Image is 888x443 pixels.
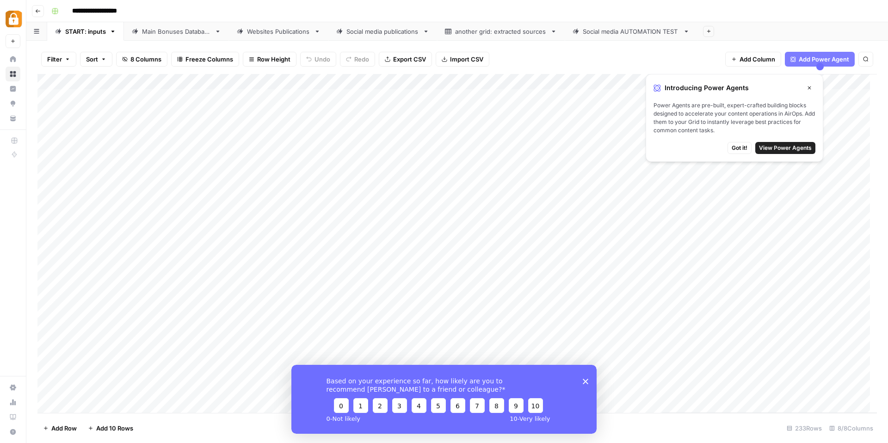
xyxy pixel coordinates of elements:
[247,27,310,36] div: Websites Publications
[393,55,426,64] span: Export CSV
[6,425,20,439] button: Help + Support
[6,11,22,27] img: Adzz Logo
[6,111,20,126] a: Your Data
[291,365,597,434] iframe: Survey from AirOps
[65,27,106,36] div: START: inputs
[229,22,328,41] a: Websites Publications
[583,27,679,36] div: Social media AUTOMATION TEST
[300,52,336,67] button: Undo
[728,142,752,154] button: Got it!
[799,55,849,64] span: Add Power Agent
[47,55,62,64] span: Filter
[755,142,815,154] button: View Power Agents
[340,52,375,67] button: Redo
[654,82,815,94] div: Introducing Power Agents
[455,27,547,36] div: another grid: extracted sources
[759,144,812,152] span: View Power Agents
[740,55,775,64] span: Add Column
[80,52,112,67] button: Sort
[783,421,826,436] div: 233 Rows
[654,101,815,135] span: Power Agents are pre-built, expert-crafted building blocks designed to accelerate your content op...
[171,52,239,67] button: Freeze Columns
[354,55,369,64] span: Redo
[257,55,290,64] span: Row Height
[96,424,133,433] span: Add 10 Rows
[450,55,483,64] span: Import CSV
[82,421,139,436] button: Add 10 Rows
[6,7,20,31] button: Workspace: Adzz
[346,27,419,36] div: Social media publications
[826,421,877,436] div: 8/8 Columns
[243,52,296,67] button: Row Height
[124,22,229,41] a: Main Bonuses Database
[86,55,98,64] span: Sort
[6,380,20,395] a: Settings
[6,96,20,111] a: Opportunities
[37,421,82,436] button: Add Row
[6,410,20,425] a: Learning Hub
[732,144,747,152] span: Got it!
[328,22,437,41] a: Social media publications
[565,22,697,41] a: Social media AUTOMATION TEST
[116,52,167,67] button: 8 Columns
[142,27,211,36] div: Main Bonuses Database
[130,55,161,64] span: 8 Columns
[314,55,330,64] span: Undo
[436,52,489,67] button: Import CSV
[785,52,855,67] button: Add Power Agent
[47,22,124,41] a: START: inputs
[6,52,20,67] a: Home
[6,67,20,81] a: Browse
[725,52,781,67] button: Add Column
[6,395,20,410] a: Usage
[185,55,233,64] span: Freeze Columns
[51,424,77,433] span: Add Row
[6,81,20,96] a: Insights
[41,52,76,67] button: Filter
[437,22,565,41] a: another grid: extracted sources
[379,52,432,67] button: Export CSV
